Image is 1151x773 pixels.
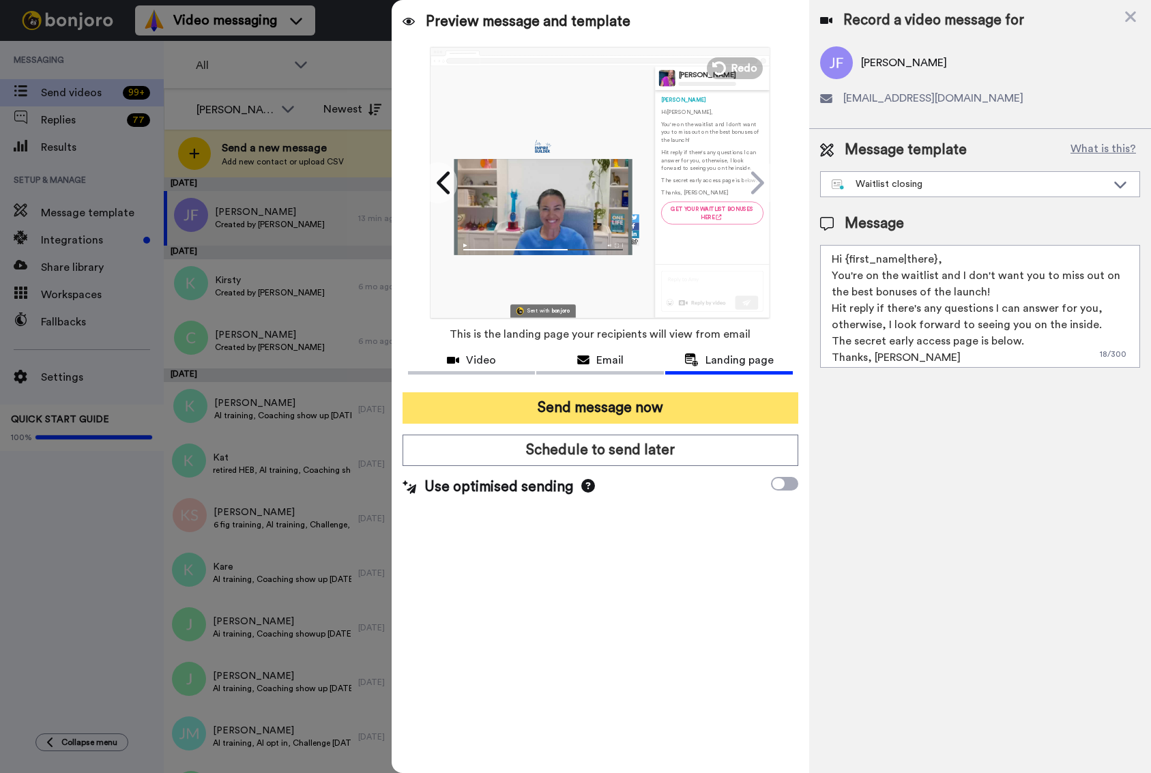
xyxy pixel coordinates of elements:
[661,270,763,311] img: reply-preview.svg
[403,435,798,466] button: Schedule to send later
[535,138,551,154] img: 9ca4374a-b05b-4439-b0e6-ff583a8ba60a
[466,352,496,368] span: Video
[1066,140,1140,160] button: What is this?
[596,352,624,368] span: Email
[705,352,774,368] span: Landing page
[832,177,1107,191] div: Waitlist closing
[661,96,763,103] div: [PERSON_NAME]
[450,319,751,349] span: This is the landing page your recipients will view from email
[528,308,550,313] div: Sent with
[661,201,763,224] a: GET YOUR WAITLIST BONUSES HERE
[661,108,763,115] p: Hi [PERSON_NAME] ,
[845,140,967,160] span: Message template
[661,177,763,184] p: The secret early access page is below.
[661,189,763,196] p: Thanks, [PERSON_NAME]
[832,179,845,190] img: nextgen-template.svg
[843,90,1023,106] span: [EMAIL_ADDRESS][DOMAIN_NAME]
[661,149,763,172] p: Hit reply if there's any questions I can answer for you, otherwise, I look forward to seeing you ...
[820,245,1140,368] textarea: Hi {first_name|there}, You're on the waitlist and I don't want you to miss out on the best bonuse...
[845,214,904,234] span: Message
[403,392,798,424] button: Send message now
[516,307,524,315] img: Bonjoro Logo
[424,477,573,497] span: Use optimised sending
[454,239,632,254] img: player-controls-full.svg
[661,121,763,144] p: You're on the waitlist and I don't want you to miss out on the best bonuses of the launch!
[552,308,570,313] div: bonjoro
